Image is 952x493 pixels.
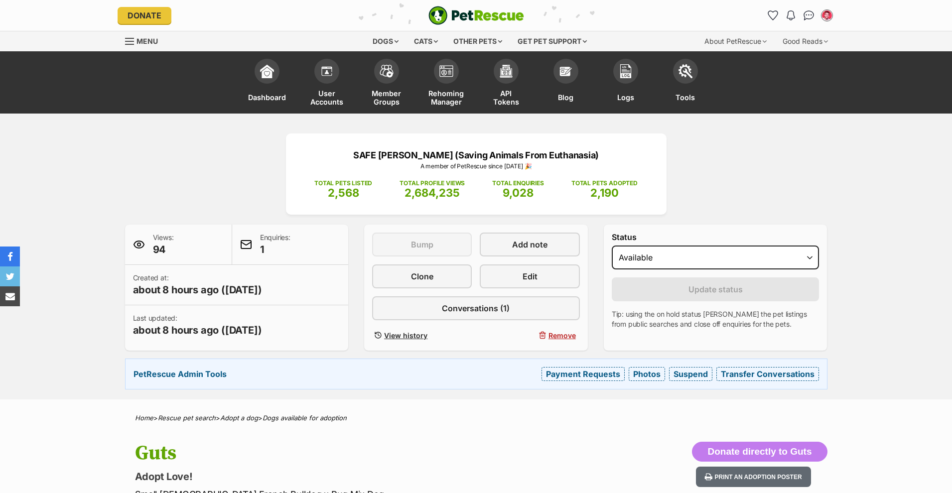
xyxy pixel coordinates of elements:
label: Status [612,233,819,242]
h1: Guts [135,442,556,465]
a: Blog [536,54,596,114]
span: 2,568 [328,186,359,199]
span: about 8 hours ago ([DATE]) [133,283,262,297]
p: Created at: [133,273,262,297]
img: blogs-icon-e71fceff818bbaa76155c998696f2ea9b8fc06abc828b24f45ee82a475c2fd99.svg [559,64,573,78]
p: Last updated: [133,313,262,337]
a: API Tokens [476,54,536,114]
img: logo-e224e6f780fb5917bec1dbf3a21bbac754714ae5b6737aabdf751b685950b380.svg [428,6,524,25]
button: Remove [480,328,579,343]
p: TOTAL PETS LISTED [314,179,372,188]
a: Rehoming Manager [416,54,476,114]
span: Logs [617,89,634,106]
span: Update status [688,283,743,295]
div: Other pets [446,31,509,51]
div: Cats [407,31,445,51]
button: Bump [372,233,472,256]
img: api-icon-849e3a9e6f871e3acf1f60245d25b4cd0aad652aa5f5372336901a6a67317bd8.svg [499,64,513,78]
a: Member Groups [357,54,416,114]
p: Tip: using the on hold status [PERSON_NAME] the pet listings from public searches and close off e... [612,309,819,329]
span: 2,684,235 [405,186,460,199]
p: TOTAL PETS ADOPTED [571,179,638,188]
span: Blog [558,89,573,106]
span: Member Groups [369,89,404,106]
img: chat-41dd97257d64d25036548639549fe6c8038ab92f7586957e7f3b1b290dea8141.svg [804,10,814,20]
span: 94 [153,243,174,256]
a: Transfer Conversations [716,367,819,381]
p: Adopt Love! [135,470,556,484]
span: Conversations (1) [442,302,510,314]
span: about 8 hours ago ([DATE]) [133,323,262,337]
img: logs-icon-5bf4c29380941ae54b88474b1138927238aebebbc450bc62c8517511492d5a22.svg [619,64,633,78]
img: notifications-46538b983faf8c2785f20acdc204bb7945ddae34d4c08c2a6579f10ce5e182be.svg [787,10,795,20]
ul: Account quick links [765,7,835,23]
a: Conversations (1) [372,296,580,320]
span: User Accounts [309,89,344,106]
img: members-icon-d6bcda0bfb97e5ba05b48644448dc2971f67d37433e5abca221da40c41542bd5.svg [320,64,334,78]
span: 9,028 [503,186,534,199]
span: Add note [512,239,547,250]
img: group-profile-icon-3fa3cf56718a62981997c0bc7e787c4b2cf8bcc04b72c1350f741eb67cf2f40e.svg [439,65,453,77]
span: Clone [411,270,433,282]
a: Favourites [765,7,781,23]
a: Logs [596,54,656,114]
span: Remove [548,330,576,341]
a: User Accounts [297,54,357,114]
a: Tools [656,54,715,114]
a: View history [372,328,472,343]
a: PetRescue [428,6,524,25]
div: Dogs [366,31,406,51]
a: Rescue pet search [158,414,216,422]
p: A member of PetRescue since [DATE] 🎉 [301,162,652,171]
a: Home [135,414,153,422]
div: Get pet support [511,31,594,51]
button: Donate directly to Guts [692,442,827,462]
p: TOTAL PROFILE VIEWS [400,179,465,188]
span: Menu [136,37,158,45]
strong: PetRescue Admin Tools [134,370,227,378]
span: Bump [411,239,433,250]
button: Notifications [783,7,799,23]
a: Suspend [669,367,712,381]
a: Clone [372,264,472,288]
span: Tools [676,89,695,106]
span: 2,190 [590,186,619,199]
img: Cleyton profile pic [822,10,832,20]
a: Dashboard [237,54,297,114]
div: > > > [110,414,842,422]
a: Photos [629,367,665,381]
a: Edit [480,264,579,288]
p: SAFE [PERSON_NAME] (Saving Animals From Euthanasia) [301,148,652,162]
button: Print an adoption poster [696,467,811,487]
a: Menu [125,31,165,49]
button: Update status [612,277,819,301]
span: API Tokens [489,89,524,106]
div: About PetRescue [697,31,774,51]
a: Conversations [801,7,817,23]
p: TOTAL ENQUIRIES [492,179,544,188]
span: View history [384,330,427,341]
div: Good Reads [776,31,835,51]
img: dashboard-icon-eb2f2d2d3e046f16d808141f083e7271f6b2e854fb5c12c21221c1fb7104beca.svg [260,64,274,78]
a: Add note [480,233,579,256]
a: Payment Requests [542,367,625,381]
img: team-members-icon-5396bd8760b3fe7c0b43da4ab00e1e3bb1a5d9ba89233759b79545d2d3fc5d0d.svg [380,65,394,78]
a: Adopt a dog [220,414,258,422]
span: Dashboard [248,89,286,106]
button: My account [819,7,835,23]
p: Views: [153,233,174,256]
span: Rehoming Manager [428,89,464,106]
img: tools-icon-677f8b7d46040df57c17cb185196fc8e01b2b03676c49af7ba82c462532e62ee.svg [679,64,692,78]
a: Donate [118,7,171,24]
span: 1 [260,243,290,256]
a: Dogs available for adoption [263,414,347,422]
span: Edit [523,270,538,282]
p: Enquiries: [260,233,290,256]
